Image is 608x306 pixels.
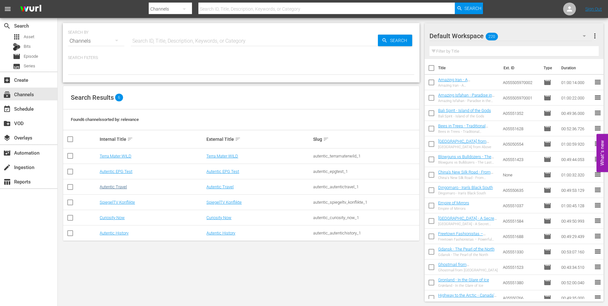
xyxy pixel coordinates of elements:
[206,184,234,189] a: Autentic Travel
[3,105,11,113] span: Schedule
[544,186,551,194] span: Episode
[24,43,31,50] span: Bits
[594,217,602,225] span: reorder
[68,55,414,61] p: Search Filters:
[500,229,541,244] td: A05551688
[13,43,21,51] div: Bits
[544,140,551,148] span: Episode
[594,263,602,271] span: reorder
[438,59,500,77] th: Title
[544,171,551,179] span: Episode
[3,120,11,127] span: VOD
[500,136,541,152] td: A05050554
[559,275,594,290] td: 00:52:00.040
[596,134,608,172] button: Open Feedback Widget
[206,154,238,158] a: Terra Mater WILD
[438,93,495,107] a: Amazing Isfahan - Paradise in the Heart of [GEOGRAPHIC_DATA]
[500,183,541,198] td: A05550635
[500,198,541,213] td: A05551037
[438,130,498,134] div: Bees in Trees - Traditional Beekeeping in [GEOGRAPHIC_DATA]
[3,134,11,142] span: Overlays
[540,59,557,77] th: Type
[500,275,541,290] td: A05551380
[313,215,418,220] div: autentic_curiosity_now_1
[100,215,125,220] a: Curiosity Now
[100,135,204,143] div: Internal Title
[313,200,418,205] div: autentic_spiegeltv_konflikte_1
[559,106,594,121] td: 00:49:36.000
[594,232,602,240] span: reorder
[3,22,11,30] span: Search
[438,83,498,88] div: Amazing Iran - A [DEMOGRAPHIC_DATA] Wedding
[3,76,11,84] span: Create
[559,183,594,198] td: 00:49:53.129
[438,145,498,149] div: [GEOGRAPHIC_DATA] from Above
[429,27,592,45] div: Default Workspace
[100,231,129,235] a: Autentic History
[594,248,602,255] span: reorder
[206,200,242,205] a: SpiegelTV Konflikte
[438,237,498,242] div: Freetown Fashionistas – Powerful Women in [GEOGRAPHIC_DATA]
[438,293,496,302] a: Highway to the Arctic - Canada's Ice Roads
[594,109,602,117] span: reorder
[4,5,12,13] span: menu
[71,94,114,101] span: Search Results
[559,121,594,136] td: 00:52:36.726
[438,99,498,103] div: Amazing Isfahan - Paradise in the Heart of [GEOGRAPHIC_DATA]
[438,77,497,87] a: Amazing Iran - A [DEMOGRAPHIC_DATA] Wedding
[24,34,34,40] span: Asset
[500,59,540,77] th: Ext. ID
[313,169,418,174] div: autentic_epgtest_1
[127,136,133,142] span: sort
[559,259,594,275] td: 00:43:34.510
[115,94,123,101] span: 6
[3,91,11,98] span: Channels
[438,231,486,246] a: Freetown Fashionistas – Powerful Women in [GEOGRAPHIC_DATA]
[559,290,594,306] td: 00:49:35.000
[206,135,311,143] div: External Title
[500,167,541,183] td: None
[438,123,488,138] a: Bees in Trees - Traditional Beekeeping in [GEOGRAPHIC_DATA]
[591,28,599,44] button: more_vert
[594,94,602,101] span: reorder
[438,284,489,288] div: Grønland - In the Glare of Ice
[438,114,491,118] div: Bali Spirit - Island of the Gods
[438,247,495,251] a: Gdansk - The Pearl of the North
[100,200,135,205] a: SpiegelTV Konflikte
[438,277,489,282] a: Gronland - In the Glare of Ice
[438,176,498,180] div: China's New Silk Road - From [GEOGRAPHIC_DATA] to [GEOGRAPHIC_DATA]
[544,79,551,86] span: Episode
[3,149,11,157] span: Automation
[594,278,602,286] span: reorder
[594,186,602,194] span: reorder
[438,222,498,226] div: [GEOGRAPHIC_DATA] - A Secret Beauty
[500,121,541,136] td: A05551628
[464,3,481,14] span: Search
[438,154,494,169] a: Blowguns vs Bulldozers - The Last Nomads of the [GEOGRAPHIC_DATA]
[438,160,498,165] div: Blowguns vs Bulldozers - The Last Nomads of the [GEOGRAPHIC_DATA]
[206,169,239,174] a: Autentic EPG Test
[486,30,498,43] span: 220
[544,202,551,209] span: Episode
[594,78,602,86] span: reorder
[13,63,21,70] span: Series
[455,3,483,14] button: Search
[15,2,46,17] img: ans4CAIJ8jUAAAAAAAAAAAAAAAAAAAAAAAAgQb4GAAAAAAAAAAAAAAAAAAAAAAAAJMjXAAAAAAAAAAAAAAAAAAAAAAAAgAT5G...
[206,231,235,235] a: Autentic History
[585,6,602,12] a: Sign Out
[500,290,541,306] td: A05550766
[3,178,11,186] span: Reports
[438,200,469,205] a: Empire of Mirrors
[544,94,551,102] span: Episode
[544,294,551,302] span: Episode
[438,139,489,149] a: [GEOGRAPHIC_DATA] from Above
[438,216,497,225] a: [GEOGRAPHIC_DATA] - A Secret Beauty
[206,215,231,220] a: Curiosity Now
[313,184,418,189] div: autentic_autentictravel_1
[500,244,541,259] td: A05551330
[594,201,602,209] span: reorder
[323,136,329,142] span: sort
[438,108,491,113] a: Bali Spirit - Island of the Gods
[559,167,594,183] td: 01:00:32.320
[544,279,551,286] span: Episode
